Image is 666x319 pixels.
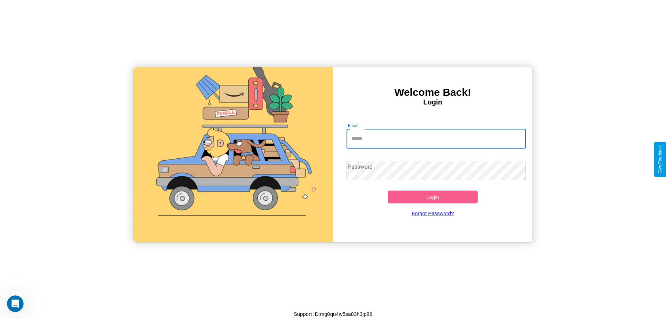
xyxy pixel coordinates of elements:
[333,98,532,106] h4: Login
[333,86,532,98] h3: Welcome Back!
[134,67,333,242] img: gif
[294,309,373,319] p: Support ID: mg0qu4w5sa83h3jp86
[388,191,478,203] button: Login
[348,123,359,128] label: Email
[658,145,663,174] div: Give Feedback
[343,203,523,223] a: Forgot Password?
[7,295,24,312] iframe: Intercom live chat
